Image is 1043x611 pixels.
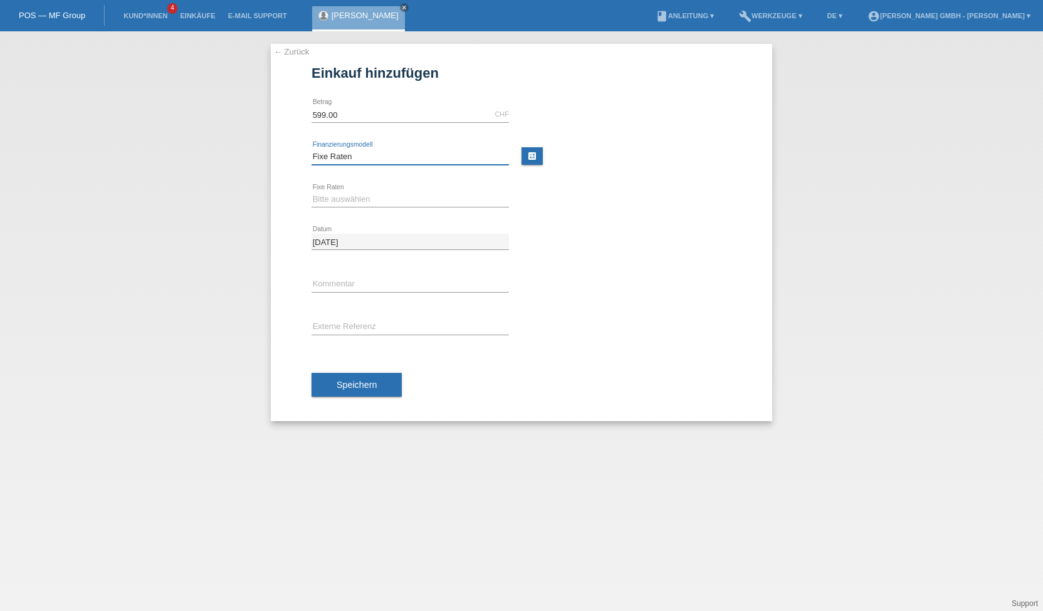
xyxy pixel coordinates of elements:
span: 4 [167,3,177,14]
a: Einkäufe [174,12,221,19]
i: close [401,4,407,11]
a: ← Zurück [274,47,309,56]
a: buildWerkzeuge ▾ [733,12,809,19]
div: CHF [495,110,509,118]
a: bookAnleitung ▾ [649,12,720,19]
a: [PERSON_NAME] [332,11,399,20]
a: POS — MF Group [19,11,85,20]
i: account_circle [867,10,880,23]
i: calculate [527,151,537,161]
i: build [739,10,752,23]
h1: Einkauf hinzufügen [312,65,731,81]
a: Kund*innen [117,12,174,19]
i: book [656,10,668,23]
a: account_circle[PERSON_NAME] GmbH - [PERSON_NAME] ▾ [861,12,1037,19]
a: close [400,3,409,12]
button: Speichern [312,373,402,397]
a: Support [1012,599,1038,608]
a: calculate [521,147,543,165]
a: E-Mail Support [222,12,293,19]
span: Speichern [337,380,377,390]
a: DE ▾ [821,12,849,19]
